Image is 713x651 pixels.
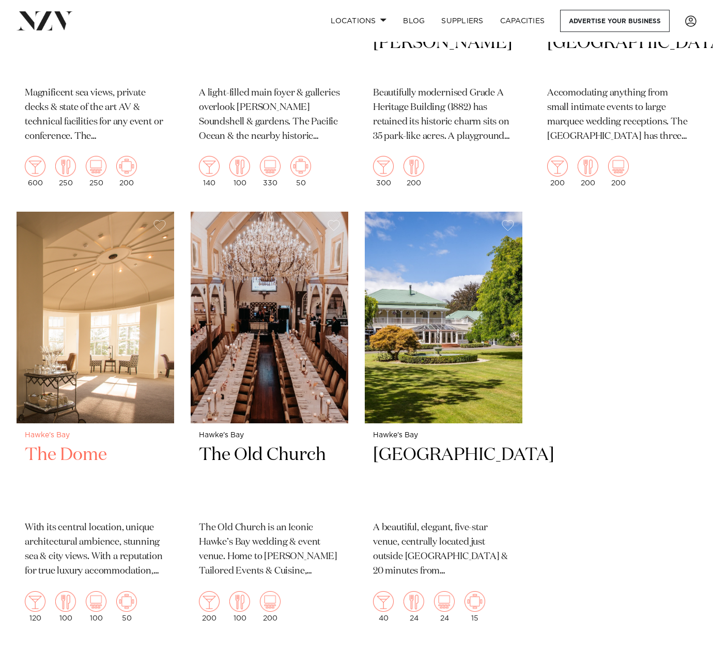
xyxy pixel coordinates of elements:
[199,156,220,177] img: cocktail.png
[17,11,73,30] img: nzv-logo.png
[116,591,137,622] div: 50
[25,156,45,187] div: 600
[547,156,568,187] div: 200
[55,156,76,177] img: dining.png
[260,591,281,612] img: theatre.png
[547,156,568,177] img: cocktail.png
[199,591,220,622] div: 200
[290,156,311,177] img: meeting.png
[547,86,688,144] p: Accomodating anything from small intimate events to large marquee wedding receptions. The [GEOGRA...
[322,10,395,32] a: Locations
[25,156,45,177] img: cocktail.png
[365,212,522,630] a: Hawke's Bay [GEOGRAPHIC_DATA] A beautiful, elegant, five-star venue, centrally located just outsi...
[25,591,45,622] div: 120
[433,10,491,32] a: SUPPLIERS
[373,156,394,177] img: cocktail.png
[199,8,340,78] h2: [GEOGRAPHIC_DATA]
[55,156,76,187] div: 250
[116,156,137,177] img: meeting.png
[86,591,106,622] div: 100
[116,156,137,187] div: 200
[191,212,348,630] a: Hawke's Bay The Old Church The Old Church is an Iconic Hawke’s Bay wedding & event venue. Home to...
[434,591,455,612] img: theatre.png
[578,156,598,187] div: 200
[404,591,424,612] img: dining.png
[373,8,514,78] h2: [GEOGRAPHIC_DATA][PERSON_NAME]
[25,432,166,439] small: Hawke's Bay
[25,521,166,579] p: With its central location, unique architectural ambience, stunning sea & city views. With a reput...
[86,156,106,187] div: 250
[86,591,106,612] img: theatre.png
[404,591,424,622] div: 24
[492,10,553,32] a: Capacities
[578,156,598,177] img: dining.png
[373,156,394,187] div: 300
[260,156,281,187] div: 330
[434,591,455,622] div: 24
[25,591,45,612] img: cocktail.png
[199,591,220,612] img: cocktail.png
[373,86,514,144] p: Beautifully modernised Grade A Heritage Building (1882) has retained its historic charm sits on 3...
[86,156,106,177] img: theatre.png
[116,591,137,612] img: meeting.png
[260,156,281,177] img: theatre.png
[199,443,340,513] h2: The Old Church
[260,591,281,622] div: 200
[464,591,485,612] img: meeting.png
[25,443,166,513] h2: The Dome
[464,591,485,622] div: 15
[229,591,250,622] div: 100
[395,10,433,32] a: BLOG
[229,591,250,612] img: dining.png
[404,156,424,177] img: dining.png
[373,591,394,612] img: cocktail.png
[199,86,340,144] p: A light-filled main foyer & galleries overlook [PERSON_NAME] Soundshell & gardens. The Pacific Oc...
[25,8,166,78] h2: [GEOGRAPHIC_DATA]
[55,591,76,622] div: 100
[373,443,514,513] h2: [GEOGRAPHIC_DATA]
[373,432,514,439] small: Hawke's Bay
[547,8,688,78] h2: The [GEOGRAPHIC_DATA]
[608,156,629,177] img: theatre.png
[290,156,311,187] div: 50
[199,432,340,439] small: Hawke's Bay
[17,212,174,630] a: Hawke's Bay The Dome With its central location, unique architectural ambience, stunning sea & cit...
[229,156,250,177] img: dining.png
[199,521,340,579] p: The Old Church is an Iconic Hawke’s Bay wedding & event venue. Home to [PERSON_NAME] Tailored Eve...
[373,521,514,579] p: A beautiful, elegant, five-star venue, centrally located just outside [GEOGRAPHIC_DATA] & 20 minu...
[55,591,76,612] img: dining.png
[608,156,629,187] div: 200
[25,86,166,144] p: Magnificent sea views, private decks & state of the art AV & technical facilities for any event o...
[229,156,250,187] div: 100
[199,156,220,187] div: 140
[560,10,670,32] a: Advertise your business
[404,156,424,187] div: 200
[373,591,394,622] div: 40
